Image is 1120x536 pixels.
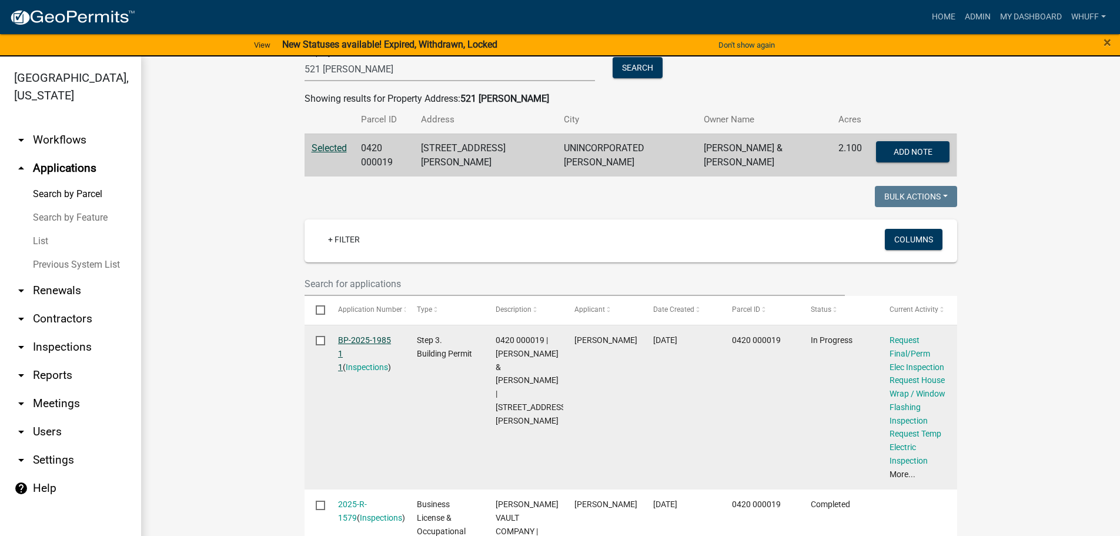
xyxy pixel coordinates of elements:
a: Inspections [360,513,402,522]
span: 06/16/2025 [653,335,677,345]
td: [STREET_ADDRESS][PERSON_NAME] [414,134,557,177]
span: Step 3. Building Permit [417,335,472,358]
span: Tim Monteith [574,500,637,509]
i: arrow_drop_up [14,161,28,175]
div: ( ) [338,498,394,525]
span: Description [496,305,531,314]
a: My Dashboard [995,6,1066,28]
a: View [249,35,275,55]
span: Completed [811,500,850,509]
datatable-header-cell: Applicant [563,296,642,324]
td: UNINCORPORATED [PERSON_NAME] [557,134,697,177]
span: Application Number [338,305,402,314]
span: Parcel ID [732,305,760,314]
a: Admin [960,6,995,28]
button: Bulk Actions [875,186,957,207]
a: Request House Wrap / Window Flashing Inspection [890,375,945,425]
span: Current Activity [890,305,938,314]
a: Selected [312,142,347,154]
span: Add Note [894,147,932,156]
th: Address [414,106,557,134]
a: More... [890,470,915,479]
input: Search for applications [305,272,845,296]
span: 0420 000019 [732,335,781,345]
button: Search [613,57,663,78]
datatable-header-cell: Application Number [327,296,406,324]
a: Inspections [346,362,388,372]
div: ( ) [338,334,394,374]
datatable-header-cell: Date Created [642,296,721,324]
datatable-header-cell: Type [406,296,484,324]
span: Applicant [574,305,605,314]
div: Showing results for Property Address: [305,92,957,106]
span: 0420 000019 [732,500,781,509]
a: BP-2025-1985 1 1 [338,335,391,372]
a: 2025-R-1579 [338,500,367,522]
td: 2.100 [831,134,869,177]
button: Don't show again [714,35,780,55]
td: 0420 000019 [354,134,414,177]
strong: New Statuses available! Expired, Withdrawn, Locked [282,39,497,50]
datatable-header-cell: Status [800,296,878,324]
i: arrow_drop_down [14,368,28,382]
i: arrow_drop_down [14,284,28,298]
i: help [14,481,28,495]
button: Add Note [876,141,950,162]
th: Owner Name [697,106,832,134]
datatable-header-cell: Parcel ID [721,296,800,324]
a: whuff [1066,6,1111,28]
strong: 521 [PERSON_NAME] [460,93,549,104]
a: Home [927,6,960,28]
a: + Filter [319,229,369,250]
i: arrow_drop_down [14,133,28,147]
i: arrow_drop_down [14,340,28,354]
a: Request Temp Electric Inspection [890,429,941,465]
span: Type [417,305,432,314]
span: × [1104,34,1111,51]
span: In Progress [811,335,852,345]
datatable-header-cell: Description [484,296,563,324]
span: 0420 000019 | MONTEITH TIMOTHY R JR & JULIE A | 521 SMITH RD [496,335,568,425]
button: Close [1104,35,1111,49]
datatable-header-cell: Current Activity [878,296,957,324]
a: Request Final/Perm Elec Inspection [890,335,944,372]
i: arrow_drop_down [14,425,28,439]
td: [PERSON_NAME] & [PERSON_NAME] [697,134,832,177]
i: arrow_drop_down [14,397,28,411]
i: arrow_drop_down [14,453,28,467]
th: Acres [831,106,869,134]
button: Columns [885,229,942,250]
th: Parcel ID [354,106,414,134]
span: Henry Shelby [574,335,637,345]
span: Status [811,305,831,314]
span: 12/18/2024 [653,500,677,509]
th: City [557,106,697,134]
span: Date Created [653,305,694,314]
datatable-header-cell: Select [305,296,327,324]
i: arrow_drop_down [14,312,28,326]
